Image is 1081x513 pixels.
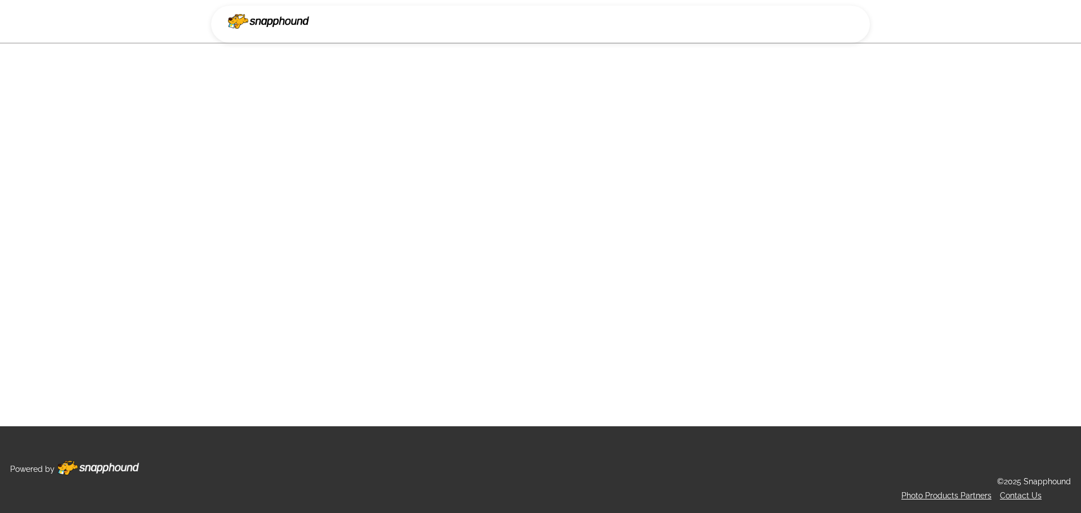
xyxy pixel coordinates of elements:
img: Footer [57,461,139,475]
a: Contact Us [1000,491,1042,500]
p: ©2025 Snapphound [997,475,1071,489]
a: Photo Products Partners [901,491,991,500]
p: Powered by [10,462,55,476]
img: Snapphound Logo [228,14,309,29]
